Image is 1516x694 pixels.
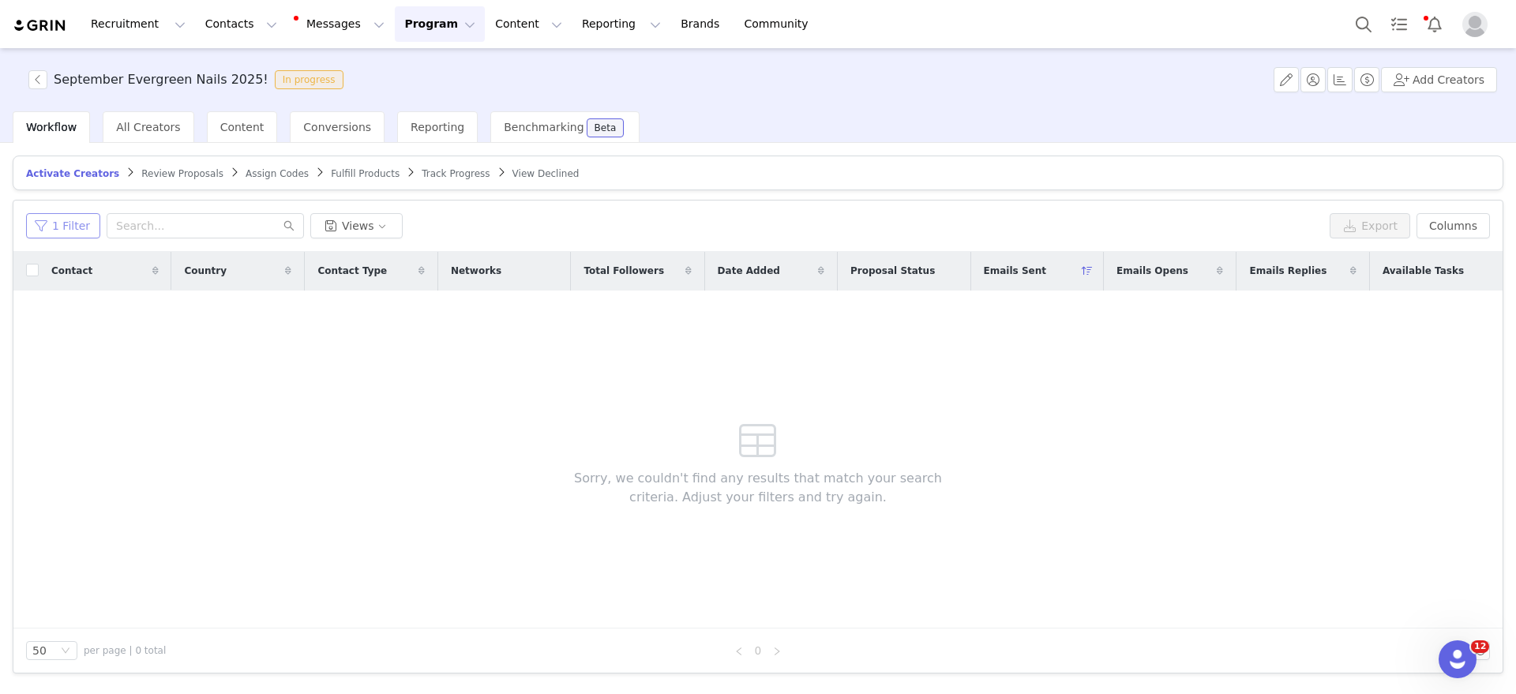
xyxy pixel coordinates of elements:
[13,18,68,33] img: grin logo
[504,121,584,133] span: Benchmarking
[1382,6,1417,42] a: Tasks
[1417,6,1452,42] button: Notifications
[486,6,572,42] button: Content
[850,264,935,278] span: Proposal Status
[303,121,371,133] span: Conversions
[749,642,767,659] a: 0
[32,642,47,659] div: 50
[772,647,782,656] i: icon: right
[246,168,309,179] span: Assign Codes
[275,70,343,89] span: In progress
[1249,264,1326,278] span: Emails Replies
[735,6,825,42] a: Community
[81,6,195,42] button: Recruitment
[984,264,1046,278] span: Emails Sent
[51,264,92,278] span: Contact
[395,6,485,42] button: Program
[220,121,265,133] span: Content
[749,641,767,660] li: 0
[61,646,70,657] i: icon: down
[422,168,490,179] span: Track Progress
[550,469,966,507] span: Sorry, we couldn't find any results that match your search criteria. Adjust your filters and try ...
[1462,12,1488,37] img: placeholder-profile.jpg
[584,264,664,278] span: Total Followers
[767,641,786,660] li: Next Page
[411,121,464,133] span: Reporting
[1346,6,1381,42] button: Search
[141,168,223,179] span: Review Proposals
[1383,264,1464,278] span: Available Tasks
[1116,264,1188,278] span: Emails Opens
[734,647,744,656] i: icon: left
[196,6,287,42] button: Contacts
[1330,213,1410,238] button: Export
[1471,640,1489,653] span: 12
[1453,12,1503,37] button: Profile
[107,213,304,238] input: Search...
[26,168,119,179] span: Activate Creators
[317,264,387,278] span: Contact Type
[26,213,100,238] button: 1 Filter
[310,213,403,238] button: Views
[1439,640,1477,678] iframe: Intercom live chat
[1381,67,1497,92] button: Add Creators
[54,70,268,89] h3: September Evergreen Nails 2025!
[512,168,580,179] span: View Declined
[26,121,77,133] span: Workflow
[28,70,350,89] span: [object Object]
[84,643,166,658] span: per page | 0 total
[283,220,295,231] i: icon: search
[730,641,749,660] li: Previous Page
[718,264,780,278] span: Date Added
[1417,213,1490,238] button: Columns
[572,6,670,42] button: Reporting
[287,6,394,42] button: Messages
[116,121,180,133] span: All Creators
[451,264,501,278] span: Networks
[331,168,400,179] span: Fulfill Products
[184,264,227,278] span: Country
[671,6,734,42] a: Brands
[595,123,617,133] div: Beta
